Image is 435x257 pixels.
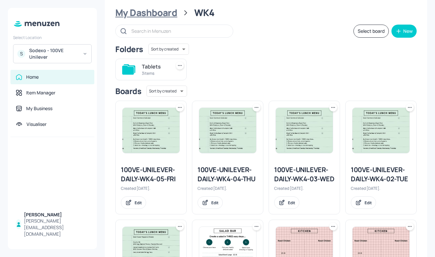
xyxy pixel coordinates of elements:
div: Select Location [13,35,92,40]
div: Sort by created [146,85,187,98]
div: New [403,29,413,33]
input: Search in Menuzen [131,26,226,36]
div: Edit [288,200,295,206]
div: Edit [365,200,372,206]
img: 2025-09-09-1757428317070dkya1uwlze.jpeg [352,108,409,153]
div: Edit [135,200,142,206]
img: 2025-09-09-1757428317070dkya1uwlze.jpeg [276,108,333,153]
div: Boards [115,86,141,96]
div: 100VE-UNILEVER-DAILY-WK4-04-THU [198,165,258,184]
div: 100VE-UNILEVER-DAILY-WK4-05-FRI [121,165,181,184]
div: My Business [26,105,52,112]
div: Sort by created [148,43,189,56]
div: Home [26,74,39,80]
div: Created [DATE]. [198,186,258,191]
div: Created [DATE]. [121,186,181,191]
div: 100VE-UNILEVER-DAILY-WK4-03-WED [274,165,334,184]
div: My Dashboard [115,7,177,19]
button: Select board [353,25,389,38]
div: [PERSON_NAME][EMAIL_ADDRESS][DOMAIN_NAME] [24,218,89,237]
div: 100VE-UNILEVER-DAILY-WK4-02-TUE [351,165,411,184]
div: Tablets [142,63,168,70]
div: Created [DATE]. [274,186,334,191]
div: Item Manager [26,89,55,96]
div: 3 items [142,70,168,76]
div: Folders [115,44,143,54]
button: New [391,25,417,38]
div: [PERSON_NAME] [24,211,89,218]
div: Created [DATE]. [351,186,411,191]
img: 2025-09-09-1757428317070dkya1uwlze.jpeg [199,108,256,153]
div: Sodexo - 100VE Unilever [29,47,79,60]
div: Visualiser [27,121,47,128]
div: WK4 [194,7,215,19]
img: 2025-09-09-1757428317070dkya1uwlze.jpeg [123,108,180,153]
div: S [17,50,25,58]
div: Edit [211,200,218,206]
